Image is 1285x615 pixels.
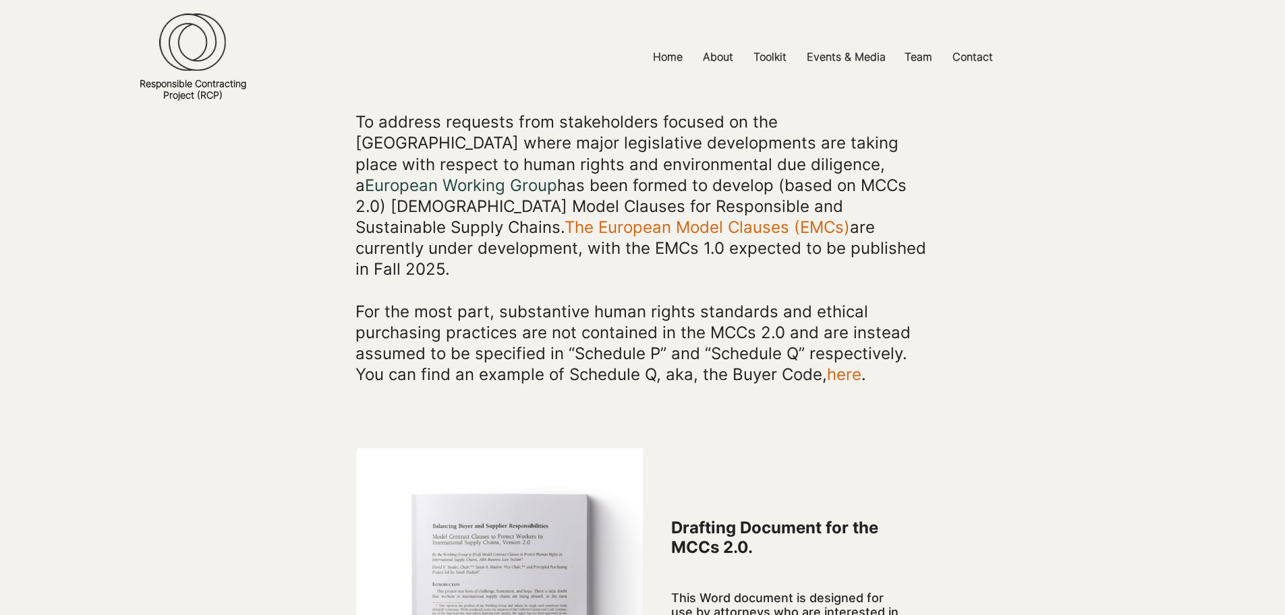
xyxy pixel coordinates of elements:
a: Toolkit [743,42,797,72]
nav: Site [480,42,1165,72]
a: European Working Group [365,176,557,195]
a: Responsible ContractingProject (RCP) [140,78,246,101]
p: Home [646,42,689,72]
a: About [693,42,743,72]
p: Team [898,42,939,72]
p: About [696,42,740,72]
p: Events & Media [800,42,892,72]
span: Drafting Document for the MCCs 2.0. [671,518,878,557]
a: here [827,365,861,384]
p: Toolkit [747,42,793,72]
a: The European Model Clauses (EMCs) [565,217,850,237]
a: Events & Media [797,42,894,72]
a: Team [894,42,942,72]
a: Contact [942,42,1003,72]
span: For the most part, substantive human rights standards and ethical purchasing practices are not co... [355,302,911,385]
a: Home [643,42,693,72]
p: Contact [946,42,1000,72]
